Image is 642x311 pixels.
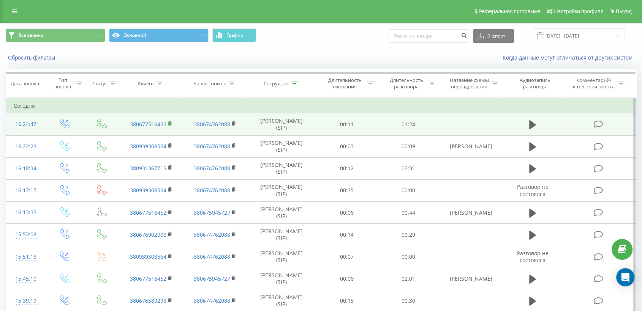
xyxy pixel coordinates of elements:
[378,224,439,246] td: 00:29
[52,77,74,90] div: Тип звонка
[247,246,316,268] td: [PERSON_NAME] (SIP)
[571,77,616,90] div: Комментарий/категория звонка
[517,183,548,197] span: Разговор не состоялся
[14,250,38,264] div: 15:51:18
[316,224,378,246] td: 00:14
[14,227,38,242] div: 15:53:08
[316,202,378,224] td: 00:06
[194,275,230,282] a: 380675945727
[14,205,38,220] div: 16:13:35
[386,77,427,90] div: Длительность разговора
[11,80,39,87] div: Дата звонка
[194,187,230,194] a: 380674762088
[247,157,316,179] td: [PERSON_NAME] (SIP)
[449,77,490,90] div: Название схемы переадресации
[324,77,365,90] div: Длительность ожидания
[14,161,38,176] div: 16:18:34
[378,268,439,290] td: 02:01
[316,157,378,179] td: 00:12
[130,209,166,216] a: 380677516452
[517,250,548,264] span: Разговор не состоялся
[247,224,316,246] td: [PERSON_NAME] (SIP)
[92,80,108,87] div: Статус
[138,80,154,87] div: Клиент
[6,28,105,42] button: Все звонки
[130,297,166,304] a: 380676589298
[18,32,44,38] span: Все звонки
[194,121,230,128] a: 380674762088
[194,143,230,150] a: 380674762088
[194,165,230,172] a: 380674762088
[194,297,230,304] a: 380674762088
[247,113,316,135] td: [PERSON_NAME] (SIP)
[130,165,166,172] a: 380931367715
[316,113,378,135] td: 00:11
[378,113,439,135] td: 01:24
[316,246,378,268] td: 00:07
[316,135,378,157] td: 00:03
[473,29,514,43] button: Экспорт
[247,179,316,201] td: [PERSON_NAME] (SIP)
[226,33,243,38] span: График
[247,135,316,157] td: [PERSON_NAME] (SIP)
[193,80,226,87] div: Бизнес номер
[511,77,560,90] div: Аудиозапись разговора
[264,80,289,87] div: Сотрудник
[194,253,230,260] a: 380674762088
[212,28,256,42] button: График
[247,268,316,290] td: [PERSON_NAME] (SIP)
[14,183,38,198] div: 16:17:17
[378,202,439,224] td: 00:44
[378,246,439,268] td: 00:00
[130,187,166,194] a: 380939308564
[478,8,541,14] span: Реферальная программа
[316,268,378,290] td: 00:06
[378,179,439,201] td: 00:00
[378,157,439,179] td: 03:31
[389,29,469,43] input: Поиск по номеру
[6,54,59,61] button: Сбросить фильтры
[6,98,636,113] td: Сегодня
[194,209,230,216] a: 380675945727
[130,253,166,260] a: 380939308564
[109,28,209,42] button: Основной
[130,143,166,150] a: 380939308564
[130,275,166,282] a: 380677516452
[14,117,38,132] div: 16:24:47
[439,268,503,290] td: [PERSON_NAME]
[616,8,632,14] span: Выход
[130,231,166,238] a: 380676902008
[14,294,38,308] div: 15:39:19
[130,121,166,128] a: 380677516452
[616,268,634,286] div: Open Intercom Messenger
[439,135,503,157] td: [PERSON_NAME]
[503,54,636,61] a: Когда данные могут отличаться от других систем
[316,179,378,201] td: 00:35
[554,8,603,14] span: Настройки профиля
[14,272,38,286] div: 15:45:10
[194,231,230,238] a: 380674762088
[14,139,38,154] div: 16:22:23
[439,202,503,224] td: [PERSON_NAME]
[247,202,316,224] td: [PERSON_NAME] (SIP)
[378,135,439,157] td: 00:09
